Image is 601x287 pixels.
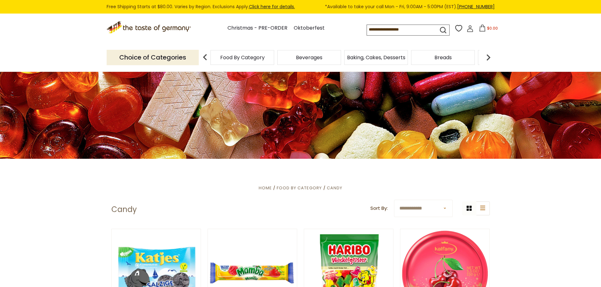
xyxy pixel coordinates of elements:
[277,185,322,191] a: Food By Category
[107,3,495,10] div: Free Shipping Starts at $80.00. Varies by Region. Exclusions Apply.
[199,51,211,64] img: previous arrow
[457,3,495,10] a: [PHONE_NUMBER]
[220,55,265,60] a: Food By Category
[227,24,287,32] a: Christmas - PRE-ORDER
[296,55,322,60] a: Beverages
[434,55,452,60] a: Breads
[370,204,388,212] label: Sort By:
[475,25,502,34] button: $0.00
[325,3,495,10] span: *Available to take your call Mon - Fri, 9:00AM - 5:00PM (EST).
[347,55,405,60] a: Baking, Cakes, Desserts
[249,3,295,10] a: Click here for details.
[107,50,199,65] p: Choice of Categories
[482,51,495,64] img: next arrow
[487,26,498,31] span: $0.00
[259,185,272,191] a: Home
[327,185,342,191] a: Candy
[294,24,325,32] a: Oktoberfest
[111,205,137,214] h1: Candy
